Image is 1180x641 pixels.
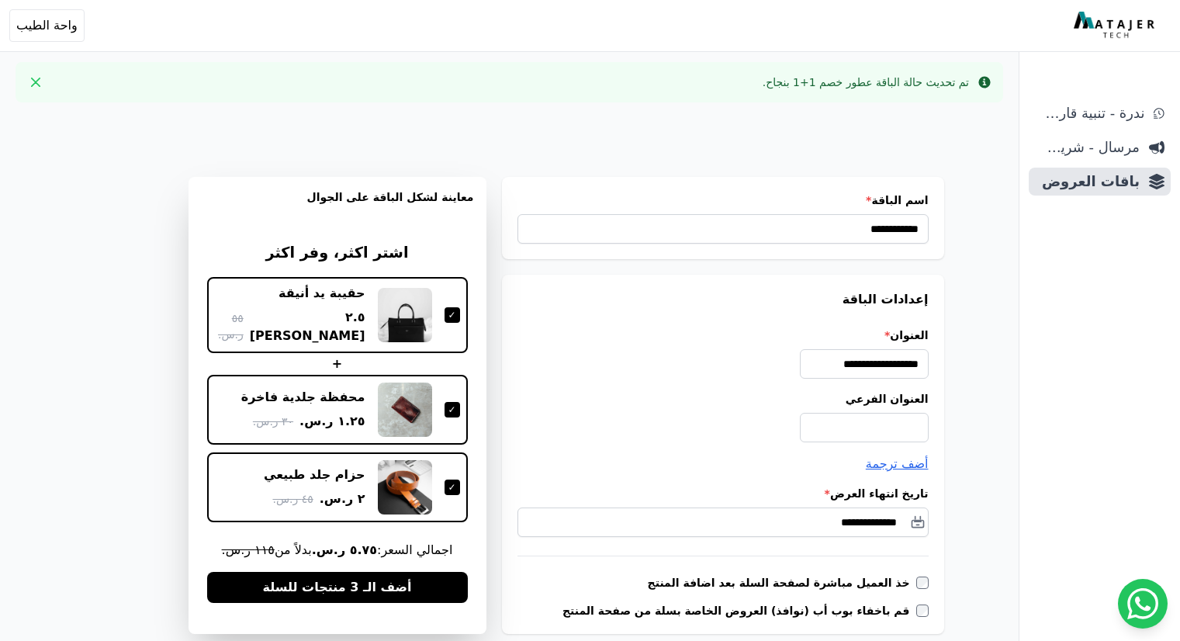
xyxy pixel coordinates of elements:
label: خذ العميل مباشرة لصفحة السلة بعد اضافة المنتج [648,575,916,591]
img: حزام جلد طبيعي [378,460,432,515]
span: مرسال - شريط دعاية [1035,137,1140,158]
span: ١.٢٥ ر.س. [299,412,365,431]
span: اجمالي السعر: بدلاً من [207,541,468,560]
s: ١١٥ ر.س. [222,542,275,557]
h3: اشتر اكثر، وفر اكثر [207,242,468,265]
img: محفظة جلدية فاخرة [378,383,432,437]
button: Close [23,70,48,95]
span: ٥٥ ر.س. [215,310,244,343]
span: أضف ترجمة [866,456,929,471]
span: ٢ ر.س. [320,490,365,508]
button: واحة الطيب [9,9,85,42]
img: MatajerTech Logo [1074,12,1158,40]
span: ٣٠ ر.س. [253,414,293,430]
div: + [207,355,468,373]
b: ٥.٧٥ ر.س. [312,542,377,557]
div: حزام جلد طبيعي [264,466,365,483]
span: ٢.٥ [PERSON_NAME] [250,308,365,345]
label: تاريخ انتهاء العرض [517,486,929,501]
span: ٤٥ ر.س. [272,491,313,508]
span: باقات العروض [1035,171,1140,192]
div: حقيبة يد أنيقة [279,285,365,302]
label: اسم الباقة [517,192,929,208]
button: أضف الـ 3 منتجات للسلة [207,572,468,603]
h3: معاينة لشكل الباقة على الجوال [201,189,474,223]
div: تم تحديث حالة الباقة عطور خصم 1+1 بنجاح. [763,74,969,90]
button: أضف ترجمة [866,455,929,473]
span: ندرة - تنبية قارب علي النفاذ [1035,102,1144,124]
span: أضف الـ 3 منتجات للسلة [262,578,411,597]
div: محفظة جلدية فاخرة [241,389,365,406]
span: واحة الطيب [16,16,78,35]
img: حقيبة يد أنيقة [378,288,432,342]
h3: إعدادات الباقة [517,290,929,309]
label: العنوان الفرعي [517,391,929,407]
label: العنوان [517,327,929,343]
label: قم باخفاء بوب أب (نوافذ) العروض الخاصة بسلة من صفحة المنتج [562,603,916,618]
